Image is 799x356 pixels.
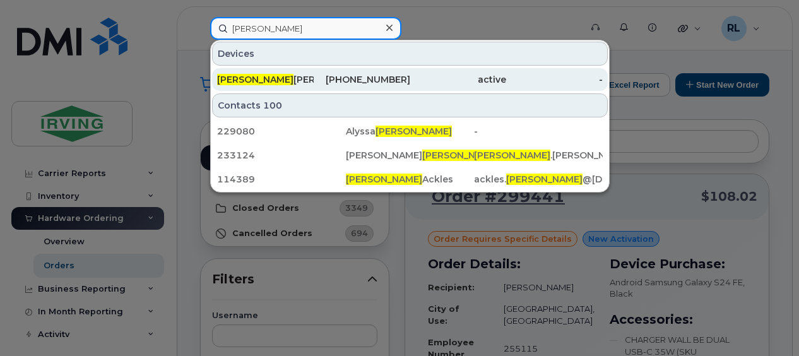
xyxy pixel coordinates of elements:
[212,144,608,167] a: 233124[PERSON_NAME][PERSON_NAME][PERSON_NAME].[PERSON_NAME][EMAIL_ADDRESS][DOMAIN_NAME]
[212,120,608,143] a: 229080Alyssa[PERSON_NAME]-
[217,173,346,186] div: 114389
[217,149,346,162] div: 233124
[212,93,608,117] div: Contacts
[212,168,608,191] a: 114389[PERSON_NAME]Acklesackles.[PERSON_NAME]@[DOMAIN_NAME]
[376,126,452,137] span: [PERSON_NAME]
[314,73,410,86] div: [PHONE_NUMBER]
[346,149,475,162] div: [PERSON_NAME]
[346,125,475,138] div: Alyssa
[217,74,293,85] span: [PERSON_NAME]
[474,125,603,138] div: -
[212,42,608,66] div: Devices
[217,125,346,138] div: 229080
[410,73,507,86] div: active
[474,149,603,162] div: .[PERSON_NAME][EMAIL_ADDRESS][DOMAIN_NAME]
[474,150,550,161] span: [PERSON_NAME]
[346,174,422,185] span: [PERSON_NAME]
[346,173,475,186] div: Ackles
[506,174,583,185] span: [PERSON_NAME]
[212,68,608,91] a: [PERSON_NAME][PERSON_NAME][PHONE_NUMBER]active-
[263,99,282,112] span: 100
[422,150,499,161] span: [PERSON_NAME]
[474,173,603,186] div: ackles. @[DOMAIN_NAME]
[506,73,603,86] div: -
[217,73,314,86] div: [PERSON_NAME]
